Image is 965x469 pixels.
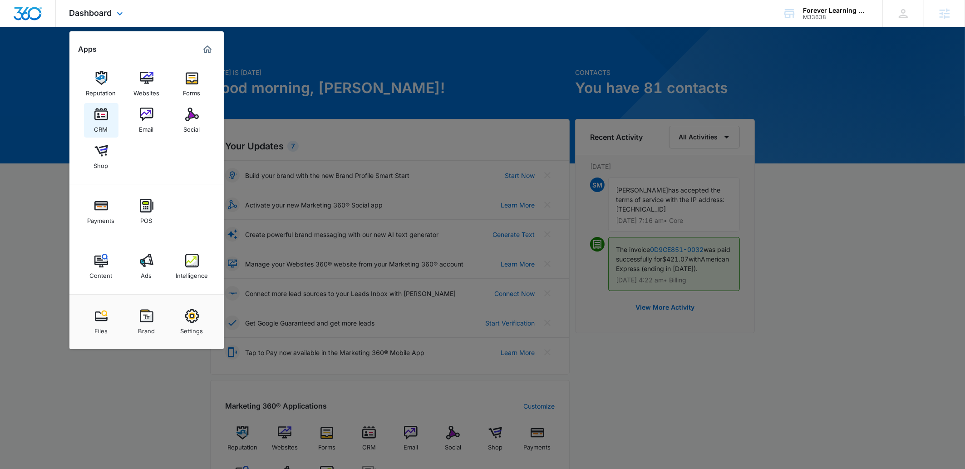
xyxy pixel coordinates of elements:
a: Reputation [84,67,118,101]
h2: Apps [79,45,97,54]
div: Brand [138,323,155,335]
div: Files [94,323,108,335]
a: Marketing 360® Dashboard [200,42,215,57]
a: Brand [129,305,164,339]
div: CRM [94,121,108,133]
div: Settings [181,323,203,335]
div: Websites [133,85,159,97]
div: Intelligence [176,267,208,279]
div: Reputation [86,85,116,97]
a: Email [129,103,164,138]
a: Forms [175,67,209,101]
div: Email [139,121,154,133]
a: Websites [129,67,164,101]
a: Ads [129,249,164,284]
a: Files [84,305,118,339]
span: Dashboard [69,8,112,18]
a: Intelligence [175,249,209,284]
a: CRM [84,103,118,138]
div: Forms [183,85,201,97]
a: Payments [84,194,118,229]
a: Content [84,249,118,284]
div: Payments [88,212,115,224]
div: Shop [94,158,108,169]
div: Content [90,267,113,279]
div: Social [184,121,200,133]
a: Shop [84,139,118,174]
a: Settings [175,305,209,339]
a: Social [175,103,209,138]
div: Ads [141,267,152,279]
div: account name [803,7,869,14]
a: POS [129,194,164,229]
div: POS [141,212,153,224]
div: account id [803,14,869,20]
